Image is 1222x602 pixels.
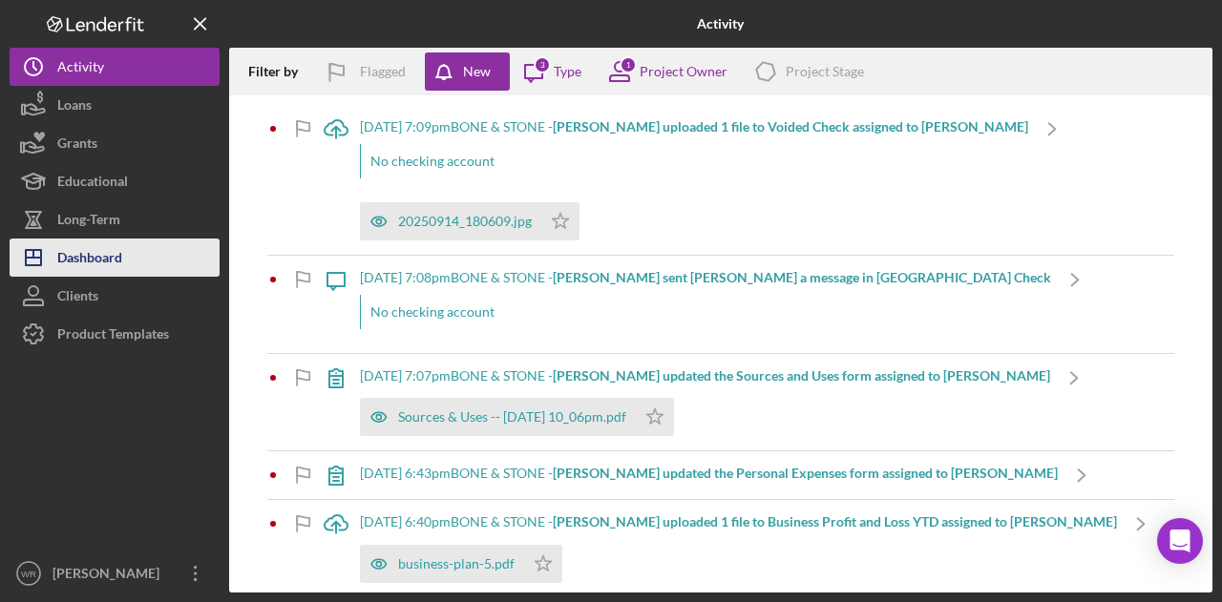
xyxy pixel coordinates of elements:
a: [DATE] 7:09pmBONE & STONE -[PERSON_NAME] uploaded 1 file to Voided Check assigned to [PERSON_NAME... [312,105,1076,255]
button: Dashboard [10,239,220,277]
div: Loans [57,86,92,129]
text: WR [21,569,36,579]
button: Flagged [312,52,425,91]
button: Grants [10,124,220,162]
b: [PERSON_NAME] uploaded 1 file to Business Profit and Loss YTD assigned to [PERSON_NAME] [553,513,1117,529]
div: No checking account [360,295,1051,329]
div: 20250914_180609.jpg [398,214,532,229]
div: Long-Term [57,200,120,243]
b: [PERSON_NAME] sent [PERSON_NAME] a message in [GEOGRAPHIC_DATA] Check [553,269,1051,285]
b: [PERSON_NAME] updated the Sources and Uses form assigned to [PERSON_NAME] [553,367,1050,384]
button: Sources & Uses -- [DATE] 10_06pm.pdf [360,398,674,436]
div: Activity [57,48,104,91]
div: Filter by [248,64,312,79]
div: Clients [57,277,98,320]
div: [DATE] 6:43pm BONE & STONE - [360,466,1058,481]
button: Loans [10,86,220,124]
div: Flagged [360,52,406,91]
div: Project Owner [640,64,727,79]
div: [PERSON_NAME] [48,554,172,597]
button: WR[PERSON_NAME] [10,554,220,592]
div: No checking account [360,144,1028,178]
div: New [463,52,491,91]
a: [DATE] 6:43pmBONE & STONE -[PERSON_NAME] updated the Personal Expenses form assigned to [PERSON_N... [312,451,1106,499]
div: Product Templates [57,315,169,358]
div: Open Intercom Messenger [1157,518,1203,564]
a: [DATE] 7:08pmBONE & STONE -[PERSON_NAME] sent [PERSON_NAME] a message in [GEOGRAPHIC_DATA] CheckN... [312,256,1099,353]
div: 1 [620,56,637,73]
div: Project Stage [786,64,864,79]
button: Long-Term [10,200,220,239]
div: [DATE] 7:09pm BONE & STONE - [360,119,1028,135]
b: Activity [697,16,744,31]
a: [DATE] 6:40pmBONE & STONE -[PERSON_NAME] uploaded 1 file to Business Profit and Loss YTD assigned... [312,500,1165,596]
div: [DATE] 6:40pm BONE & STONE - [360,514,1117,529]
div: Type [554,64,581,79]
div: business-plan-5.pdf [398,556,515,571]
button: Educational [10,162,220,200]
button: Clients [10,277,220,315]
button: Product Templates [10,315,220,353]
a: [DATE] 7:07pmBONE & STONE -[PERSON_NAME] updated the Sources and Uses form assigned to [PERSON_NA... [312,354,1098,450]
button: Activity [10,48,220,86]
button: business-plan-5.pdf [360,545,562,583]
div: 3 [534,56,551,73]
div: Educational [57,162,128,205]
b: [PERSON_NAME] uploaded 1 file to Voided Check assigned to [PERSON_NAME] [553,118,1028,135]
div: [DATE] 7:07pm BONE & STONE - [360,368,1050,384]
button: 20250914_180609.jpg [360,202,579,240]
b: [PERSON_NAME] updated the Personal Expenses form assigned to [PERSON_NAME] [553,465,1058,481]
div: [DATE] 7:08pm BONE & STONE - [360,270,1051,285]
div: Dashboard [57,239,122,281]
button: New [425,52,510,91]
div: Grants [57,124,97,167]
div: Sources & Uses -- [DATE] 10_06pm.pdf [398,409,626,425]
